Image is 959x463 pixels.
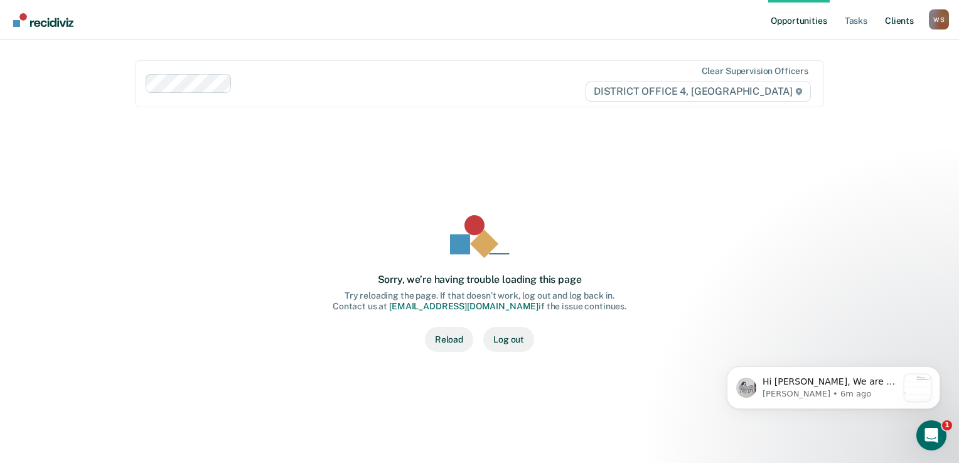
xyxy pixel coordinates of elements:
[55,47,190,58] p: Message from Kim, sent 6m ago
[389,301,538,311] a: [EMAIL_ADDRESS][DOMAIN_NAME]
[929,9,949,29] div: W S
[425,327,473,352] button: Reload
[483,327,534,352] button: Log out
[708,341,959,429] iframe: Intercom notifications message
[586,82,811,102] span: DISTRICT OFFICE 4, [GEOGRAPHIC_DATA]
[916,420,946,450] iframe: Intercom live chat
[13,13,73,27] img: Recidiviz
[929,9,949,29] button: Profile dropdown button
[333,290,626,312] div: Try reloading the page. If that doesn’t work, log out and log back in. Contact us at if the issue...
[55,35,190,357] span: Hi [PERSON_NAME], We are so excited to announce a brand new feature: AI case note search! 📣 Findi...
[378,274,582,285] div: Sorry, we’re having trouble loading this page
[942,420,952,430] span: 1
[702,66,808,77] div: Clear supervision officers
